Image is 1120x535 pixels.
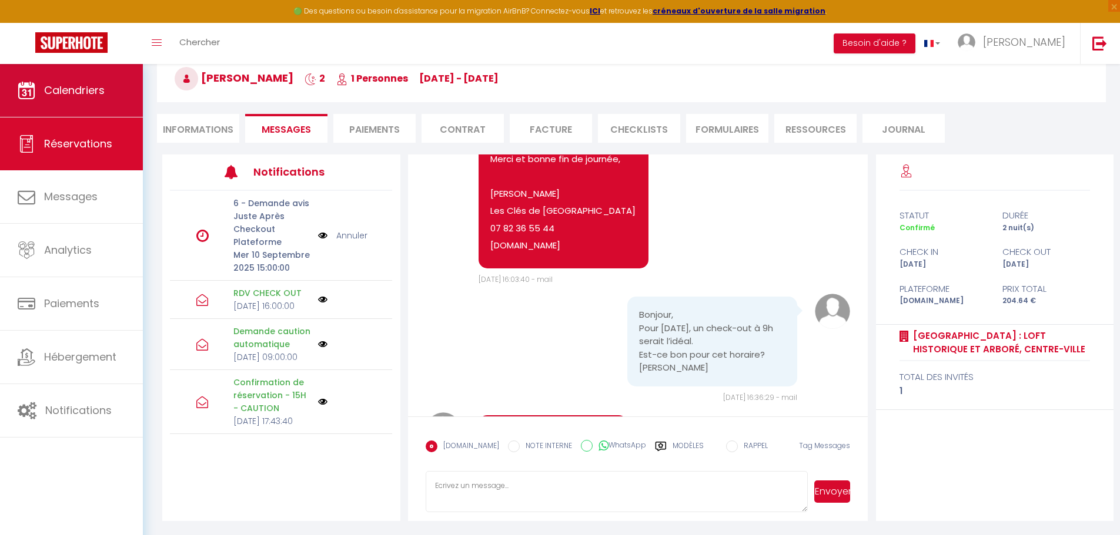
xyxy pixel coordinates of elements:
[490,204,637,218] p: Les Clés de [GEOGRAPHIC_DATA]
[233,325,310,351] p: Demande caution automatique
[510,114,592,143] li: Facture
[437,440,499,453] label: [DOMAIN_NAME]
[673,440,704,461] label: Modèles
[909,329,1090,356] a: [GEOGRAPHIC_DATA] : loft historique et arboré, centre-ville
[336,229,367,242] a: Annuler
[723,392,797,402] span: [DATE] 16:36:29 - mail
[738,440,768,453] label: RAPPEL
[179,36,220,48] span: Chercher
[490,239,637,253] p: [DOMAIN_NAME]
[995,245,1098,259] div: check out
[892,208,995,223] div: statut
[590,6,600,16] a: ICI
[336,72,408,85] span: 1 Personnes
[593,440,646,453] label: WhatsApp
[814,480,850,503] button: Envoyer
[799,440,850,450] span: Tag Messages
[892,259,995,270] div: [DATE]
[44,136,112,151] span: Réservations
[892,245,995,259] div: check in
[333,114,416,143] li: Paiements
[815,294,850,329] img: avatar.png
[233,351,310,364] p: [DATE] 09:00:00
[44,83,105,97] span: Calendriers
[892,295,995,307] div: [DOMAIN_NAME]
[233,300,310,312] p: [DATE] 16:00:00
[949,23,1080,64] a: ... [PERSON_NAME]
[900,384,1090,398] div: 1
[9,5,45,40] button: Ouvrir le widget de chat LiveChat
[653,6,825,16] a: créneaux d'ouverture de la salle migration
[490,222,637,235] p: 07 82 36 55 44
[45,403,112,418] span: Notifications
[900,223,935,233] span: Confirmé
[598,114,680,143] li: CHECKLISTS
[35,32,108,53] img: Super Booking
[426,412,461,447] img: avatar.png
[834,33,915,53] button: Besoin d'aide ?
[233,287,310,300] p: RDV CHECK OUT
[44,243,92,257] span: Analytics
[900,370,1090,384] div: total des invités
[774,114,857,143] li: Ressources
[995,259,1098,270] div: [DATE]
[233,248,310,274] p: Mer 10 Septembre 2025 15:00:00
[318,295,327,304] img: NO IMAGE
[995,223,1098,234] div: 2 nuit(s)
[253,159,346,185] h3: Notifications
[157,114,239,143] li: Informations
[44,189,98,204] span: Messages
[175,70,293,85] span: [PERSON_NAME]
[892,282,995,296] div: Plateforme
[318,339,327,349] img: NO IMAGE
[479,274,553,284] span: [DATE] 16:03:40 - mail
[305,72,325,85] span: 2
[490,187,637,201] p: [PERSON_NAME]
[170,23,229,64] a: Chercher
[958,33,975,51] img: ...
[490,153,637,166] p: Merci et bonne fin de journée,
[983,35,1065,49] span: [PERSON_NAME]
[862,114,945,143] li: Journal
[262,123,311,136] span: Messages
[995,295,1098,307] div: 204.64 €
[233,197,310,248] p: 6 - Demande avis Juste Après Checkout Plateforme
[422,114,504,143] li: Contrat
[44,296,99,311] span: Paiements
[318,397,327,406] img: NO IMAGE
[233,376,310,415] p: Confirmation de réservation - 15H - CAUTION
[995,208,1098,223] div: durée
[233,415,310,428] p: [DATE] 17:43:40
[318,229,327,242] img: NO IMAGE
[419,72,499,85] span: [DATE] - [DATE]
[1092,36,1107,51] img: logout
[686,114,768,143] li: FORMULAIRES
[44,349,116,364] span: Hébergement
[639,308,785,375] pre: Bonjour, Pour [DATE], un check-out à 9h serait l’idéal. Est-ce bon pour cet horaire? [PERSON_NAME]
[995,282,1098,296] div: Prix total
[520,440,572,453] label: NOTE INTERNE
